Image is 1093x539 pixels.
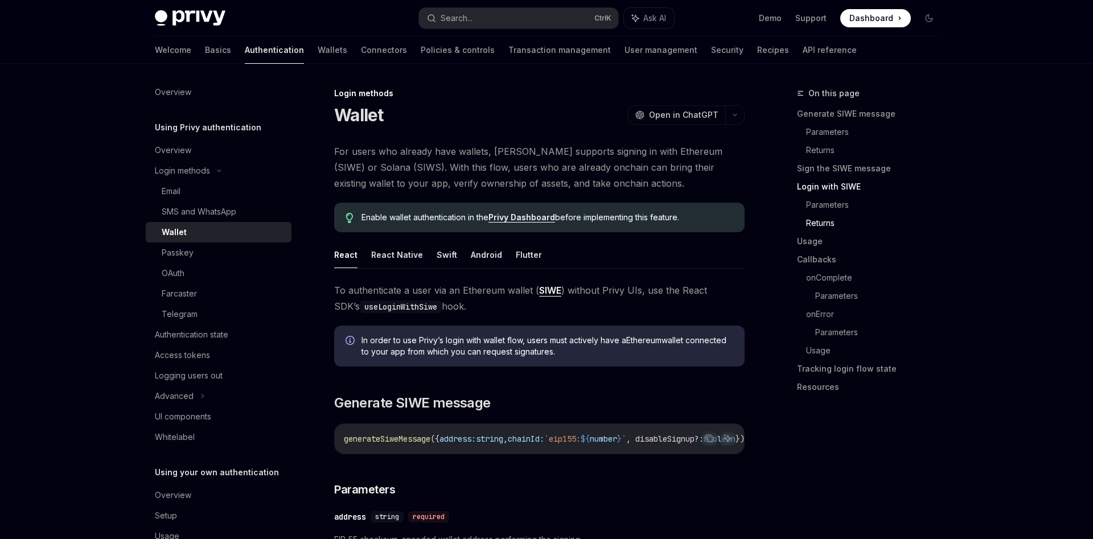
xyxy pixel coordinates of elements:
span: For users who already have wallets, [PERSON_NAME] supports signing in with Ethereum (SIWE) or Sol... [334,143,745,191]
svg: Info [346,336,357,347]
a: Access tokens [146,345,291,365]
span: generateSiweMessage [344,434,430,444]
a: UI components [146,406,291,427]
h5: Using Privy authentication [155,121,261,134]
a: Transaction management [508,36,611,64]
a: Parameters [806,196,947,214]
a: Basics [205,36,231,64]
a: Returns [806,141,947,159]
button: Ask AI [720,431,735,446]
span: }) [735,434,745,444]
span: string [476,434,503,444]
button: Copy the contents from the code block [702,431,717,446]
div: Wallet [162,225,187,239]
a: Telegram [146,304,291,324]
h1: Wallet [334,105,384,125]
button: React Native [371,241,423,268]
a: Sign the SIWE message [797,159,947,178]
a: Support [795,13,827,24]
a: Recipes [757,36,789,64]
a: Parameters [815,287,947,305]
span: } [617,434,622,444]
span: Dashboard [849,13,893,24]
img: dark logo [155,10,225,26]
span: `eip155: [544,434,581,444]
button: Search...CtrlK [419,8,618,28]
a: API reference [803,36,857,64]
span: Parameters [334,482,395,497]
a: Whitelabel [146,427,291,447]
div: Setup [155,509,177,522]
span: : [699,434,704,444]
code: useLoginWithSiwe [360,301,442,313]
a: Policies & controls [421,36,495,64]
a: Tracking login flow state [797,360,947,378]
span: , [503,434,508,444]
button: React [334,241,358,268]
a: User management [624,36,697,64]
button: Open in ChatGPT [628,105,725,125]
div: required [408,511,449,522]
div: Login methods [155,164,210,178]
div: OAuth [162,266,184,280]
a: Authentication state [146,324,291,345]
button: Swift [437,241,457,268]
span: number [590,434,617,444]
a: Email [146,181,291,201]
a: OAuth [146,263,291,283]
a: Setup [146,505,291,526]
button: Flutter [516,241,542,268]
span: On this page [808,87,860,100]
div: Farcaster [162,287,197,301]
a: Security [711,36,743,64]
a: Parameters [815,323,947,341]
a: Farcaster [146,283,291,304]
div: Access tokens [155,348,210,362]
span: ${ [581,434,590,444]
button: Ask AI [624,8,674,28]
div: Telegram [162,307,198,321]
span: ` [622,434,626,444]
span: ({ [430,434,439,444]
a: onError [806,305,947,323]
a: Wallets [318,36,347,64]
a: Resources [797,378,947,396]
a: Parameters [806,123,947,141]
a: Overview [146,82,291,102]
span: In order to use Privy’s login with wallet flow, users must actively have a Ethereum wallet connec... [361,335,733,357]
a: Welcome [155,36,191,64]
span: Ask AI [643,13,666,24]
a: Connectors [361,36,407,64]
div: Passkey [162,246,194,260]
a: Generate SIWE message [797,105,947,123]
a: Demo [759,13,782,24]
button: Toggle dark mode [920,9,938,27]
a: Returns [806,214,947,232]
div: Overview [155,488,191,502]
span: string [375,512,399,521]
div: SMS and WhatsApp [162,205,236,219]
a: Wallet [146,222,291,242]
svg: Tip [346,213,354,223]
a: Dashboard [840,9,911,27]
span: Generate SIWE message [334,394,490,412]
div: Advanced [155,389,194,403]
div: Search... [441,11,472,25]
a: Login with SIWE [797,178,947,196]
div: Overview [155,143,191,157]
h5: Using your own authentication [155,466,279,479]
span: To authenticate a user via an Ethereum wallet ( ) without Privy UIs, use the React SDK’s hook. [334,282,745,314]
span: chainId: [508,434,544,444]
span: Ctrl K [594,14,611,23]
div: address [334,511,366,522]
span: Enable wallet authentication in the before implementing this feature. [361,212,733,223]
a: SIWE [539,285,561,297]
a: Passkey [146,242,291,263]
a: Authentication [245,36,304,64]
a: Usage [806,341,947,360]
span: Open in ChatGPT [649,109,718,121]
span: , disableSignup? [626,434,699,444]
div: Whitelabel [155,430,195,444]
div: UI components [155,410,211,423]
a: SMS and WhatsApp [146,201,291,222]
